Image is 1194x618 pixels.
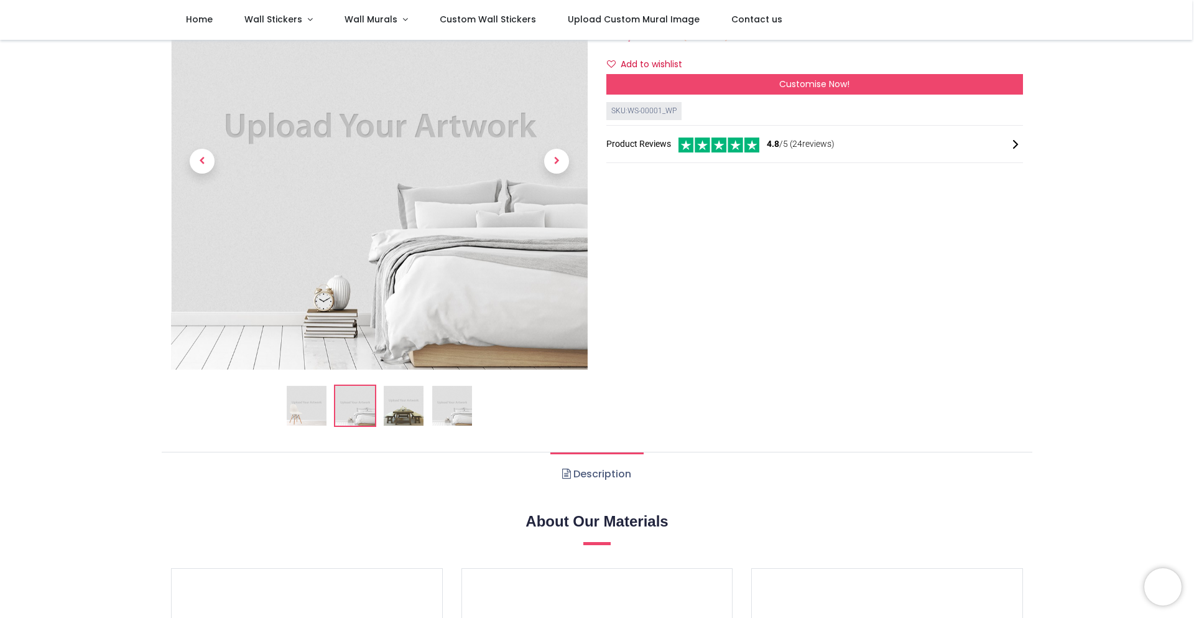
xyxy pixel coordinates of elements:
[171,511,1023,532] h2: About Our Materials
[550,452,643,496] a: Description
[779,78,849,90] span: Customise Now!
[1144,568,1182,606] iframe: Brevo live chat
[606,136,1023,152] div: Product Reviews
[345,13,397,26] span: Wall Murals
[171,15,233,307] a: Previous
[432,386,472,426] img: WS-00001_WP-04
[606,102,682,120] div: SKU: WS-00001_WP
[525,15,588,307] a: Next
[767,138,835,151] span: /5 ( 24 reviews)
[244,13,302,26] span: Wall Stickers
[731,13,782,26] span: Contact us
[190,149,215,174] span: Previous
[607,60,616,68] i: Add to wishlist
[384,386,423,426] img: WS-00001_WP-03
[606,54,693,75] button: Add to wishlistAdd to wishlist
[568,13,700,26] span: Upload Custom Mural Image
[767,139,779,149] span: 4.8
[287,386,326,426] img: Custom Wallpaper Printing & Custom Wall Murals
[186,13,213,26] span: Home
[440,13,536,26] span: Custom Wall Stickers
[335,386,375,426] img: WS-00001_WP-02
[544,149,569,174] span: Next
